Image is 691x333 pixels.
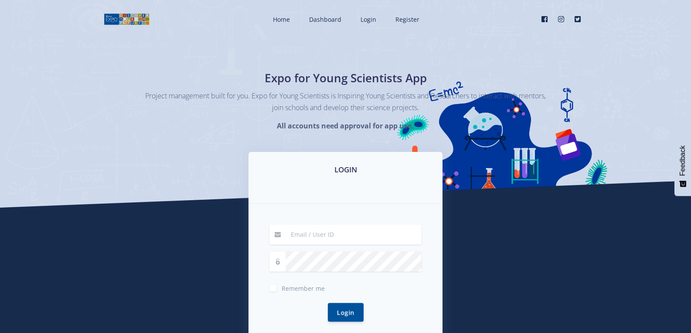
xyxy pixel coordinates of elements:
[361,15,376,24] span: Login
[187,70,505,87] h1: Expo for Young Scientists App
[674,137,691,196] button: Feedback - Show survey
[328,303,364,322] button: Login
[300,8,348,31] a: Dashboard
[679,145,687,176] span: Feedback
[264,8,297,31] a: Home
[309,15,341,24] span: Dashboard
[273,15,290,24] span: Home
[259,164,432,175] h3: LOGIN
[387,8,426,31] a: Register
[352,8,383,31] a: Login
[282,284,325,293] span: Remember me
[395,15,419,24] span: Register
[145,90,546,114] p: Project management built for you. Expo for Young Scientists is Inspiring Young Scientists and Res...
[104,13,150,26] img: logo01.png
[286,225,422,245] input: Email / User ID
[277,121,414,131] strong: All accounts need approval for app use.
